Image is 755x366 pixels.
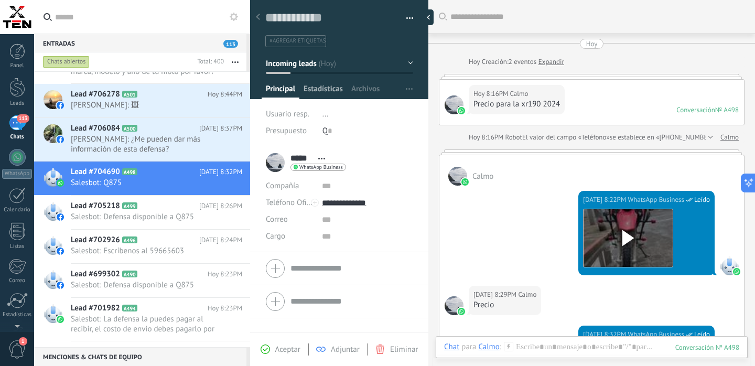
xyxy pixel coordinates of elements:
img: facebook-sm.svg [57,213,64,221]
a: Lead #699302 A490 Hoy 8:23PM Salesbot: Defensa disponible a Q875 [34,264,250,297]
span: 1 [19,337,27,346]
div: Estadísticas [2,311,33,318]
span: Salesbot: Escríbenos al 59665603 [71,246,222,256]
div: Q [322,123,413,139]
span: [DATE] 8:26PM [199,201,242,211]
div: Leads [2,100,33,107]
img: facebook-sm.svg [57,136,64,143]
img: facebook-sm.svg [57,282,64,289]
span: Aceptar [275,345,300,354]
span: Calmo [472,171,493,181]
div: Conversación [676,105,715,114]
div: [DATE] 8:29PM [473,289,518,300]
span: A498 [122,168,137,175]
span: WhatsApp Business [628,195,684,205]
div: Entradas [34,34,246,52]
div: 498 [675,343,739,352]
span: para [461,342,476,352]
div: [DATE] 8:32PM [583,329,628,340]
span: Calmo [445,95,463,114]
img: facebook-sm.svg [57,247,64,255]
div: Calendario [2,207,33,213]
span: [DATE] 8:32PM [199,167,242,177]
div: Precio [473,300,536,310]
span: Hoy 8:23PM [208,303,242,314]
span: [PERSON_NAME]: ¿Me pueden dar más información de esta defensa? [71,134,222,154]
div: Correo [2,277,33,284]
div: Chats abiertos [43,56,90,68]
span: WhatsApp Business [720,256,739,275]
img: waba.svg [57,179,64,187]
span: Lead #704690 [71,167,120,177]
a: Lead #704690 A498 [DATE] 8:32PM Salesbot: Q875 [34,162,250,195]
img: waba.svg [733,268,740,275]
span: ... [322,109,329,119]
span: se establece en «[PHONE_NUMBER]» [610,132,717,143]
span: Adjuntar [331,345,360,354]
span: A490 [122,271,137,277]
button: Más [224,52,246,71]
div: Chats [2,134,33,141]
span: Archivos [351,84,380,99]
span: A500 [122,125,137,132]
div: Hoy 8:16PM [473,89,510,99]
div: Usuario resp. [266,106,315,123]
div: Precio para la xr190 2024 [473,99,560,110]
span: Lead #701982 [71,303,120,314]
img: waba.svg [458,107,465,114]
a: Expandir [538,57,564,67]
div: Compañía [266,178,314,195]
a: Lead #702926 A496 [DATE] 8:24PM Salesbot: Escríbenos al 59665603 [34,230,250,263]
span: Lead #703098 [71,347,120,357]
span: [DATE] 8:24PM [199,235,242,245]
div: WhatsApp [2,169,32,179]
span: Usuario resp. [266,109,309,119]
div: Menciones & Chats de equipo [34,347,246,366]
a: Calmo [720,132,739,143]
div: Panel [2,62,33,69]
div: [DATE] 8:22PM [583,195,628,205]
a: Lead #705218 A499 [DATE] 8:26PM Salesbot: Defensa disponible a Q875 [34,196,250,229]
a: Lead #701982 A494 Hoy 8:23PM Salesbot: La defensa la puedes pagar al recibir, el costo de envio d... [34,298,250,341]
span: 113 [223,40,238,48]
span: Principal [266,84,295,99]
button: Teléfono Oficina [266,195,314,211]
span: Leído [694,195,710,205]
span: [DATE] 8:22PM [199,347,242,357]
img: facebook-sm.svg [57,102,64,109]
span: 113 [17,114,29,123]
div: Presupuesto [266,123,315,139]
span: [DATE] 8:37PM [199,123,242,134]
span: A501 [122,91,137,98]
span: : [500,342,501,352]
div: Hoy [469,57,482,67]
span: Lead #702926 [71,235,120,245]
span: Calmo [445,296,463,315]
span: Lead #699302 [71,269,120,279]
span: Presupuesto [266,126,307,136]
span: #agregar etiquetas [269,37,326,45]
span: Robot [505,133,522,142]
span: A496 [122,236,137,243]
span: Calmo [510,89,528,99]
img: waba.svg [458,308,465,315]
span: Estadísticas [304,84,343,99]
span: A494 [122,305,137,311]
span: Salesbot: Q875 [71,178,222,188]
div: Total: 400 [193,57,224,67]
button: Correo [266,211,288,228]
div: № A498 [715,105,739,114]
div: Calmo [478,342,499,351]
span: WhatsApp Business [299,165,343,170]
span: Salesbot: La defensa la puedes pagar al recibir, el costo de envio debes pagarlo por anticipado [71,314,222,334]
div: Hoy 8:16PM [469,132,505,143]
span: Cargo [266,232,285,240]
span: Hoy 8:44PM [208,89,242,100]
span: Calmo [518,289,536,300]
div: Hoy [586,39,598,49]
span: Calmo [448,167,467,186]
span: Salesbot: Defensa disponible a Q875 [71,212,222,222]
div: Ocultar [423,9,434,25]
span: WhatsApp Business [628,329,684,340]
span: [PERSON_NAME]: 🖼 [71,100,222,110]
